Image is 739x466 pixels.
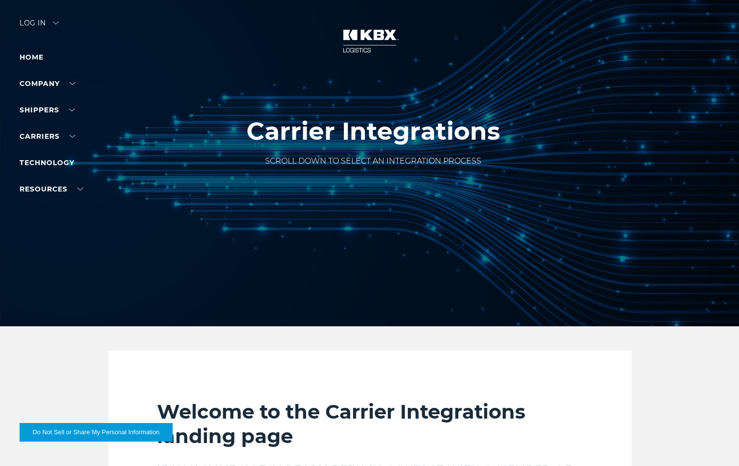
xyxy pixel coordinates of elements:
[157,400,582,448] h2: Welcome to the Carrier Integrations landing page
[246,155,500,167] p: SCROLL DOWN TO SELECT AN INTEGRATION PROCESS
[20,79,75,88] a: Company
[20,106,75,114] a: SHIPPERS
[246,117,500,146] h1: Carrier Integrations
[20,132,75,141] a: Carriers
[333,20,406,63] img: kbx logo
[53,21,59,24] img: arrow
[20,158,74,167] a: Technology
[20,185,83,193] a: RESOURCES
[20,20,59,34] div: Log in
[20,53,44,62] a: Home
[20,423,173,442] button: Do Not Sell or Share My Personal Information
